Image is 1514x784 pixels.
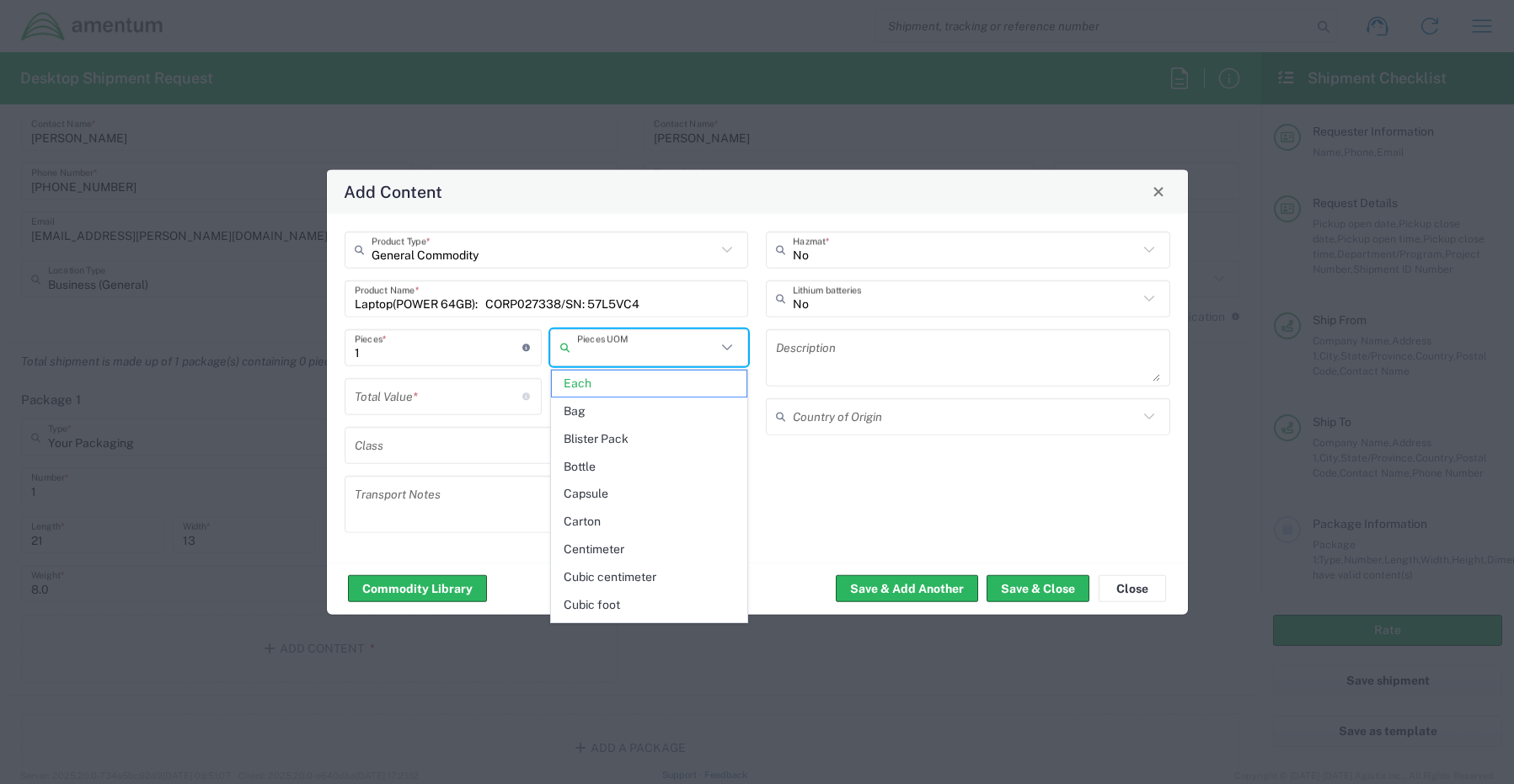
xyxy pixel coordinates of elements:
[552,426,746,452] span: Blister Pack
[836,575,978,602] button: Save & Add Another
[552,536,746,563] span: Centimeter
[552,371,746,397] span: Each
[344,179,442,204] h4: Add Content
[552,398,746,424] span: Bag
[552,509,746,535] span: Carton
[552,619,746,645] span: Cubic meter
[552,454,746,480] span: Bottle
[552,592,746,618] span: Cubic foot
[1147,179,1170,203] button: Close
[987,575,1089,602] button: Save & Close
[552,564,746,590] span: Cubic centimeter
[348,575,487,602] button: Commodity Library
[552,481,746,507] span: Capsule
[1099,575,1166,602] button: Close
